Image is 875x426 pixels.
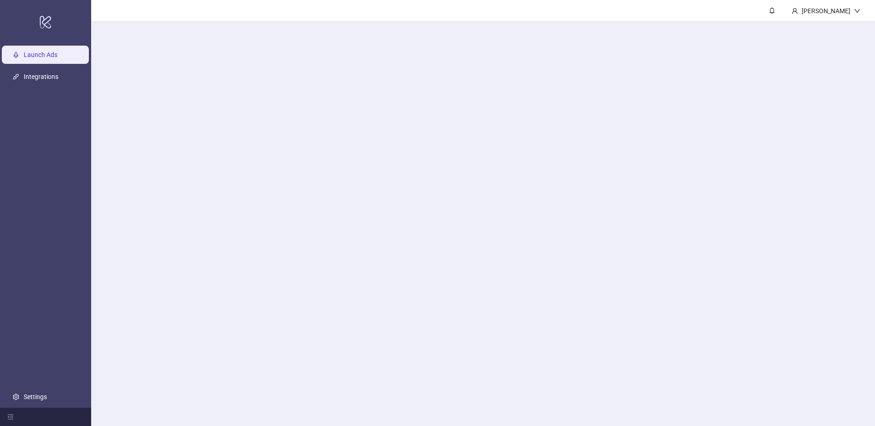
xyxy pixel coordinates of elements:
[854,8,860,14] span: down
[798,6,854,16] div: [PERSON_NAME]
[769,7,775,14] span: bell
[24,73,58,80] a: Integrations
[792,8,798,14] span: user
[7,414,14,420] span: menu-fold
[24,393,47,400] a: Settings
[24,51,57,58] a: Launch Ads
